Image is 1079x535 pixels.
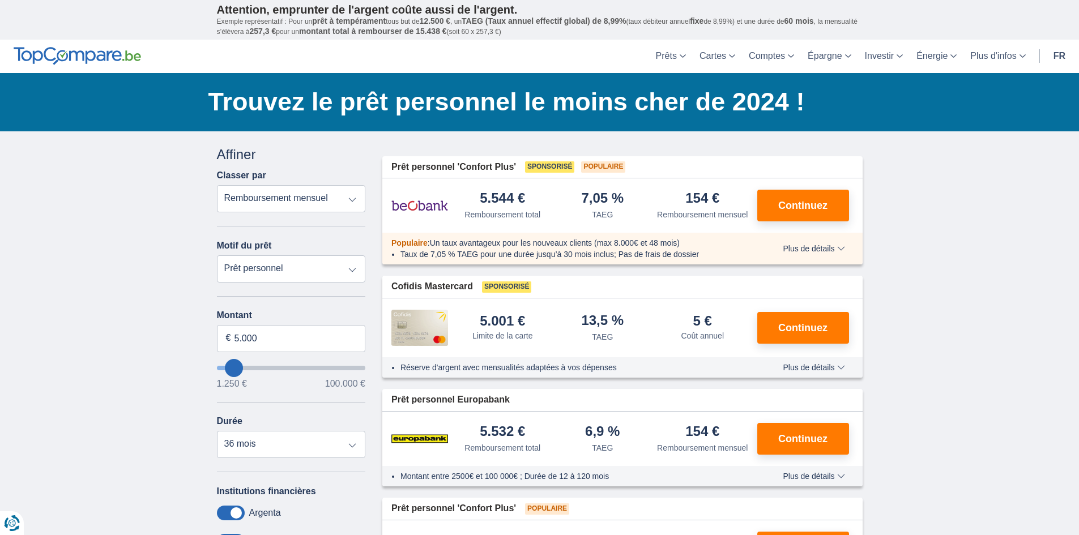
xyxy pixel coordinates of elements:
[391,161,516,174] span: Prêt personnel 'Confort Plus'
[382,237,759,249] div: :
[217,145,366,164] div: Affiner
[592,442,613,453] div: TAEG
[690,16,703,25] span: fixe
[482,281,531,293] span: Sponsorisé
[757,423,849,455] button: Continuez
[742,40,801,73] a: Comptes
[391,310,448,346] img: pret personnel Cofidis CC
[581,314,624,329] div: 13,5 %
[774,472,853,481] button: Plus de détails
[462,16,626,25] span: TAEG (Taux annuel effectif global) de 8,99%
[783,472,845,480] span: Plus de détails
[685,191,719,207] div: 154 €
[217,379,247,388] span: 1.250 €
[592,331,613,343] div: TAEG
[217,3,863,16] p: Attention, emprunter de l'argent coûte aussi de l'argent.
[325,379,365,388] span: 100.000 €
[391,425,448,453] img: pret personnel Europabank
[649,40,693,73] a: Prêts
[585,425,620,440] div: 6,9 %
[581,191,624,207] div: 7,05 %
[400,249,750,260] li: Taux de 7,05 % TAEG pour une durée jusqu’à 30 mois inclus; Pas de frais de dossier
[217,486,316,497] label: Institutions financières
[757,190,849,221] button: Continuez
[480,425,525,440] div: 5.532 €
[592,209,613,220] div: TAEG
[249,508,281,518] label: Argenta
[312,16,386,25] span: prêt à tempérament
[217,16,863,37] p: Exemple représentatif : Pour un tous but de , un (taux débiteur annuel de 8,99%) et une durée de ...
[693,40,742,73] a: Cartes
[525,161,574,173] span: Sponsorisé
[400,470,750,482] li: Montant entre 2500€ et 100 000€ ; Durée de 12 à 120 mois
[963,40,1032,73] a: Plus d'infos
[226,332,231,345] span: €
[774,363,853,372] button: Plus de détails
[581,161,625,173] span: Populaire
[685,425,719,440] div: 154 €
[14,47,141,65] img: TopCompare
[778,323,828,333] span: Continuez
[1047,40,1072,73] a: fr
[480,314,525,328] div: 5.001 €
[217,170,266,181] label: Classer par
[783,245,845,252] span: Plus de détails
[480,191,525,207] div: 5.544 €
[657,209,748,220] div: Remboursement mensuel
[778,200,828,211] span: Continuez
[217,366,366,370] input: wantToBorrow
[391,280,473,293] span: Cofidis Mastercard
[801,40,858,73] a: Épargne
[217,241,272,251] label: Motif du prêt
[420,16,451,25] span: 12.500 €
[693,314,712,328] div: 5 €
[858,40,910,73] a: Investir
[464,442,540,453] div: Remboursement total
[472,330,533,341] div: Limite de la carte
[217,310,366,320] label: Montant
[391,238,428,247] span: Populaire
[400,362,750,373] li: Réserve d'argent avec mensualités adaptées à vos dépenses
[525,503,569,515] span: Populaire
[217,416,242,426] label: Durée
[657,442,748,453] div: Remboursement mensuel
[784,16,814,25] span: 60 mois
[778,434,828,444] span: Continuez
[774,244,853,253] button: Plus de détails
[783,363,845,371] span: Plus de détails
[250,27,276,36] span: 257,3 €
[299,27,447,36] span: montant total à rembourser de 15.438 €
[910,40,963,73] a: Énergie
[681,330,724,341] div: Coût annuel
[391,393,510,406] span: Prêt personnel Europabank
[464,209,540,220] div: Remboursement total
[430,238,680,247] span: Un taux avantageux pour les nouveaux clients (max 8.000€ et 48 mois)
[391,502,516,515] span: Prêt personnel 'Confort Plus'
[391,191,448,220] img: pret personnel Beobank
[208,84,863,119] h1: Trouvez le prêt personnel le moins cher de 2024 !
[757,312,849,344] button: Continuez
